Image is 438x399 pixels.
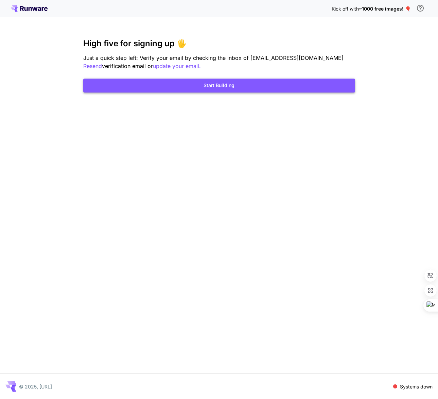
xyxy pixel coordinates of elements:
span: Just a quick step left: Verify your email by checking the inbox of [EMAIL_ADDRESS][DOMAIN_NAME] [83,54,344,61]
span: ~1000 free images! 🎈 [359,6,411,12]
span: verification email or [102,63,153,69]
button: Start Building [83,79,355,93]
button: Resend [83,62,102,70]
button: update your email. [153,62,201,70]
span: Kick off with [332,6,359,12]
button: In order to qualify for free credit, you need to sign up with a business email address and click ... [414,1,427,15]
h3: High five for signing up 🖐️ [83,39,355,48]
p: © 2025, [URL] [19,383,52,390]
p: Systems down [400,383,433,390]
